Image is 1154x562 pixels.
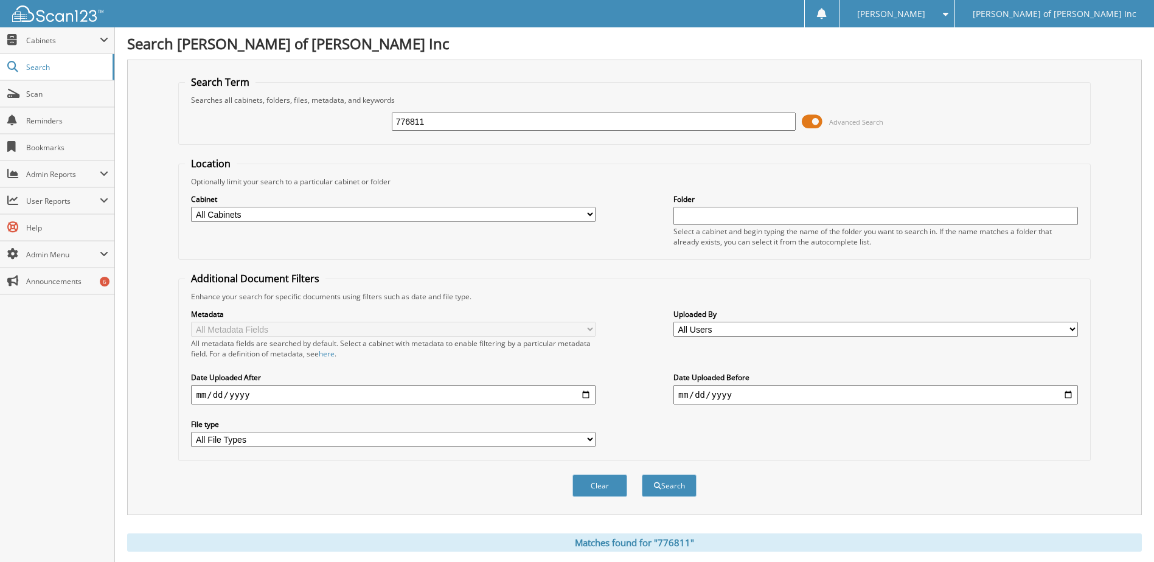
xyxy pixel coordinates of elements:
span: Reminders [26,116,108,126]
input: start [191,385,596,404]
legend: Search Term [185,75,255,89]
legend: Location [185,157,237,170]
div: Enhance your search for specific documents using filters such as date and file type. [185,291,1083,302]
button: Search [642,474,697,497]
span: Admin Reports [26,169,100,179]
label: File type [191,419,596,429]
h1: Search [PERSON_NAME] of [PERSON_NAME] Inc [127,33,1142,54]
input: end [673,385,1078,404]
img: scan123-logo-white.svg [12,5,103,22]
span: [PERSON_NAME] [857,10,925,18]
label: Uploaded By [673,309,1078,319]
div: Optionally limit your search to a particular cabinet or folder [185,176,1083,187]
span: Search [26,62,106,72]
a: here [319,349,335,359]
label: Date Uploaded After [191,372,596,383]
div: All metadata fields are searched by default. Select a cabinet with metadata to enable filtering b... [191,338,596,359]
div: Matches found for "776811" [127,533,1142,552]
div: Select a cabinet and begin typing the name of the folder you want to search in. If the name match... [673,226,1078,247]
div: 6 [100,277,109,286]
span: Advanced Search [829,117,883,127]
span: Announcements [26,276,108,286]
label: Metadata [191,309,596,319]
div: Searches all cabinets, folders, files, metadata, and keywords [185,95,1083,105]
span: User Reports [26,196,100,206]
span: Cabinets [26,35,100,46]
span: Bookmarks [26,142,108,153]
legend: Additional Document Filters [185,272,325,285]
span: Help [26,223,108,233]
button: Clear [572,474,627,497]
label: Date Uploaded Before [673,372,1078,383]
span: Scan [26,89,108,99]
span: Admin Menu [26,249,100,260]
label: Folder [673,194,1078,204]
span: [PERSON_NAME] of [PERSON_NAME] Inc [973,10,1136,18]
label: Cabinet [191,194,596,204]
